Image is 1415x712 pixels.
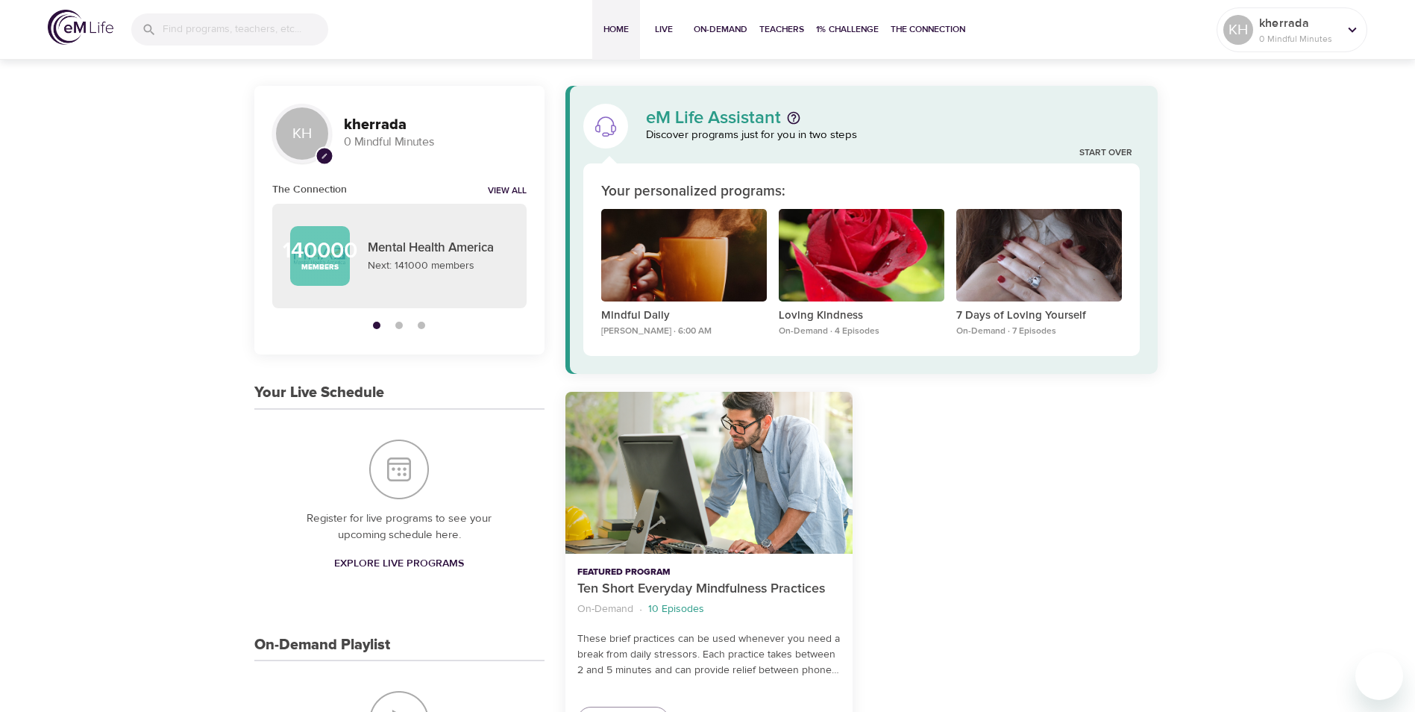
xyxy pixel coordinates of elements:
nav: breadcrumb [577,599,841,619]
p: 7 Days of Loving Yourself [956,307,1122,325]
img: logo [48,10,113,45]
iframe: Button to launch messaging window [1355,652,1403,700]
div: KH [272,104,332,163]
p: [PERSON_NAME] · 6:00 AM [601,325,767,338]
p: 0 Mindful Minutes [1259,32,1338,46]
p: On-Demand · 7 Episodes [956,325,1122,338]
p: Featured Program [577,566,841,579]
p: Register for live programs to see your upcoming schedule here. [284,510,515,544]
span: Home [598,22,634,37]
button: 7 Days of Loving Yourself [956,209,1122,308]
div: KH [1223,15,1253,45]
p: Discover programs just for you in two steps [646,127,1141,144]
span: Live [646,22,682,37]
p: Your personalized programs: [601,181,785,203]
h3: Your Live Schedule [254,384,384,402]
p: kherrada [1259,14,1338,32]
p: Ten Short Everyday Mindfulness Practices [577,579,841,599]
img: eM Life Assistant [594,114,618,138]
p: These brief practices can be used whenever you need a break from daily stressors. Each practice t... [577,631,841,678]
p: eM Life Assistant [646,109,781,127]
button: Ten Short Everyday Mindfulness Practices [565,392,853,554]
span: On-Demand [694,22,747,37]
p: On-Demand [577,602,633,617]
p: Next: 141000 members [368,258,509,274]
button: Mindful Daily [601,209,767,308]
h3: kherrada [344,116,527,134]
h6: The Connection [272,181,347,198]
p: Loving Kindness [779,307,944,325]
a: Explore Live Programs [328,550,470,578]
p: Members [301,262,339,273]
p: On-Demand · 4 Episodes [779,325,944,338]
input: Find programs, teachers, etc... [163,13,328,46]
p: Mindful Daily [601,307,767,325]
a: Start Over [1079,147,1132,160]
span: The Connection [891,22,965,37]
a: View all notifications [488,185,527,198]
img: Your Live Schedule [369,440,429,499]
p: Mental Health America [368,239,509,258]
h3: On-Demand Playlist [254,637,390,654]
span: Explore Live Programs [334,555,464,573]
span: Teachers [759,22,804,37]
p: 140000 [283,240,357,262]
p: 0 Mindful Minutes [344,134,527,151]
li: · [639,599,642,619]
button: Loving Kindness [779,209,944,308]
p: 10 Episodes [648,602,704,617]
span: 1% Challenge [816,22,879,37]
